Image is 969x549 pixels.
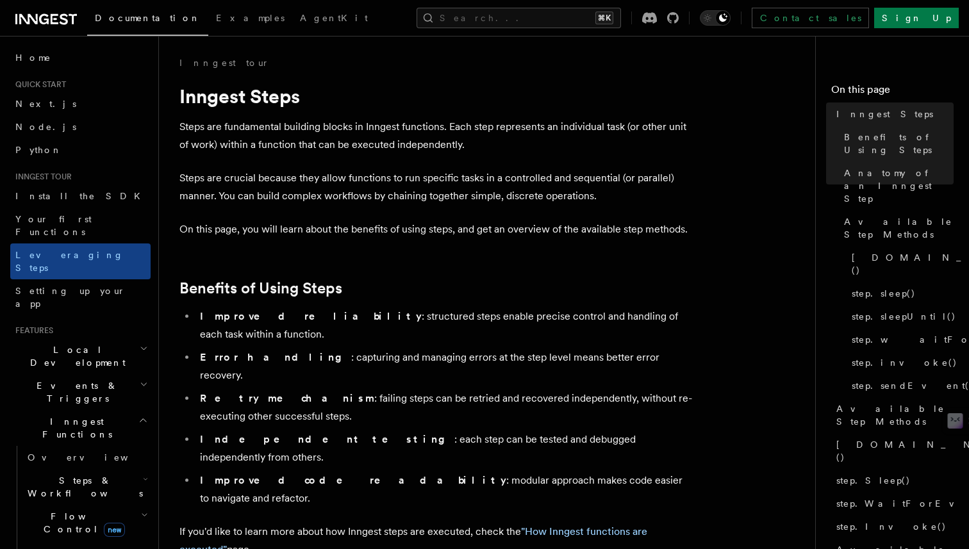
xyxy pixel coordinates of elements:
span: Documentation [95,13,201,23]
a: step.waitForEvent() [847,328,954,351]
p: Steps are fundamental building blocks in Inngest functions. Each step represents an individual ta... [179,118,692,154]
span: Setting up your app [15,286,126,309]
button: Events & Triggers [10,374,151,410]
a: step.WaitForEvent() [831,492,954,515]
a: Available Step Methods [839,210,954,246]
button: Flow Controlnew [22,505,151,541]
a: Sign Up [874,8,959,28]
li: : modular approach makes code easier to navigate and refactor. [196,471,692,507]
a: step.Sleep() [831,469,954,492]
a: Available Step Methods [831,397,954,433]
span: Flow Control [22,510,141,536]
span: step.invoke() [852,356,957,369]
p: On this page, you will learn about the benefits of using steps, and get an overview of the availa... [179,220,692,238]
span: Install the SDK [15,191,148,201]
span: Steps & Workflows [22,474,143,500]
strong: Error handling [200,351,351,363]
span: Overview [28,452,160,463]
a: Documentation [87,4,208,36]
strong: Retry mechanism [200,392,374,404]
a: Benefits of Using Steps [179,279,342,297]
h1: Inngest Steps [179,85,692,108]
span: step.sleepUntil() [852,310,956,323]
a: Your first Functions [10,208,151,243]
span: Python [15,145,62,155]
button: Toggle dark mode [700,10,731,26]
span: Examples [216,13,285,23]
li: : structured steps enable precise control and handling of each task within a function. [196,307,692,343]
a: step.invoke() [847,351,954,374]
li: : capturing and managing errors at the step level means better error recovery. [196,348,692,384]
span: Home [15,51,51,64]
span: Node.js [15,122,76,132]
span: Your first Functions [15,214,92,237]
a: Setting up your app [10,279,151,315]
span: Events & Triggers [10,379,140,405]
span: Features [10,325,53,336]
a: Leveraging Steps [10,243,151,279]
a: Overview [22,446,151,469]
a: Anatomy of an Inngest Step [839,161,954,210]
button: Search...⌘K [417,8,621,28]
span: Inngest Steps [836,108,933,120]
a: step.sleepUntil() [847,305,954,328]
span: Quick start [10,79,66,90]
strong: Improved code readability [200,474,506,486]
a: step.sendEvent() [847,374,954,397]
p: Steps are crucial because they allow functions to run specific tasks in a controlled and sequenti... [179,169,692,205]
button: Local Development [10,338,151,374]
a: [DOMAIN_NAME]() [847,246,954,282]
a: Python [10,138,151,161]
span: Next.js [15,99,76,109]
a: Inngest tour [179,56,269,69]
a: Examples [208,4,292,35]
a: Inngest Steps [831,102,954,126]
a: Node.js [10,115,151,138]
span: Available Step Methods [844,215,954,241]
strong: Independent testing [200,433,454,445]
span: step.Sleep() [836,474,911,487]
kbd: ⌘K [595,12,613,24]
span: Inngest Functions [10,415,138,441]
strong: Improved reliability [200,310,422,322]
span: Benefits of Using Steps [844,131,954,156]
span: Leveraging Steps [15,250,124,273]
a: Benefits of Using Steps [839,126,954,161]
li: : each step can be tested and debugged independently from others. [196,430,692,466]
button: Steps & Workflows [22,469,151,505]
span: Inngest tour [10,172,72,182]
span: step.Invoke() [836,520,947,533]
h4: On this page [831,82,954,102]
a: [DOMAIN_NAME]() [831,433,954,469]
a: Install the SDK [10,184,151,208]
a: Home [10,46,151,69]
a: step.sleep() [847,282,954,305]
button: Inngest Functions [10,410,151,446]
span: Anatomy of an Inngest Step [844,167,954,205]
span: new [104,523,125,537]
span: AgentKit [300,13,368,23]
span: step.sleep() [852,287,916,300]
a: step.Invoke() [831,515,954,538]
a: Next.js [10,92,151,115]
a: AgentKit [292,4,376,35]
span: Available Step Methods [836,402,954,428]
span: Local Development [10,343,140,369]
li: : failing steps can be retried and recovered independently, without re-executing other successful... [196,389,692,425]
a: Contact sales [752,8,869,28]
